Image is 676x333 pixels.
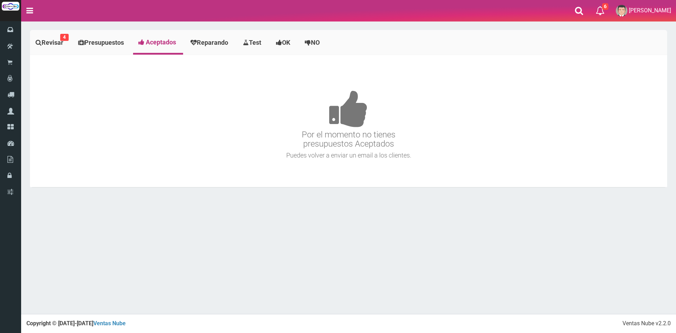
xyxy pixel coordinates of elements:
img: User Image [616,5,627,17]
a: Revisar4 [30,32,71,54]
span: Presupuestos [84,39,124,46]
a: Presupuestos [73,32,131,54]
h4: Puedes volver a enviar un email a los clientes. [32,152,665,159]
img: Logo grande [2,2,19,11]
a: OK [270,32,298,54]
span: Reparando [197,39,228,46]
span: Test [249,39,261,46]
span: Aceptados [146,38,176,46]
span: [PERSON_NAME] [629,7,671,14]
a: Aceptados [133,32,183,53]
span: OK [282,39,290,46]
small: 4 [60,34,69,41]
a: Ventas Nube [93,320,126,327]
span: Revisar [42,39,63,46]
h3: Por el momento no tienes presupuestos Aceptados [32,69,665,149]
a: Reparando [185,32,236,54]
span: NO [311,39,320,46]
a: NO [299,32,327,54]
div: Ventas Nube v2.2.0 [622,320,671,328]
span: 6 [602,3,608,10]
strong: Copyright © [DATE]-[DATE] [26,320,126,327]
a: Test [237,32,269,54]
